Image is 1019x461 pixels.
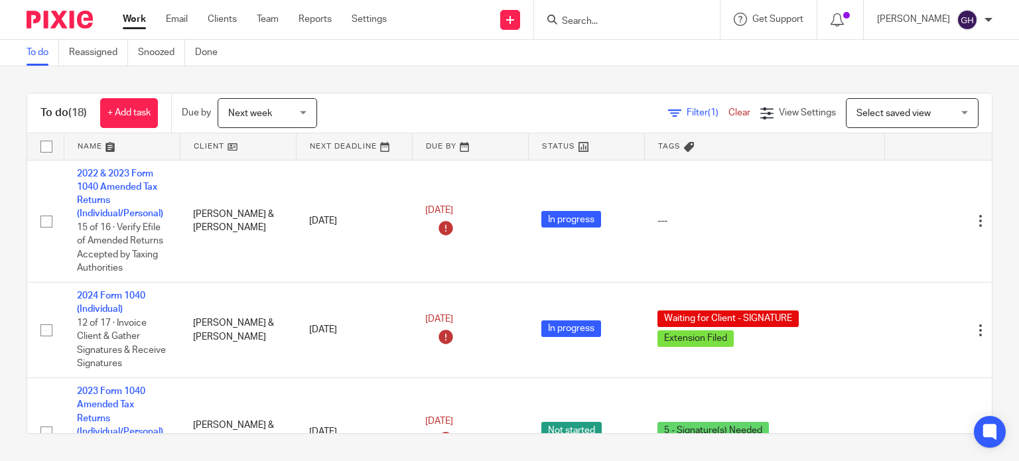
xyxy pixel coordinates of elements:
span: 12 of 17 · Invoice Client & Gather Signatures & Receive Signatures [77,318,166,369]
a: Work [123,13,146,26]
span: Next week [228,109,272,118]
span: Extension Filed [657,330,734,347]
a: 2022 & 2023 Form 1040 Amended Tax Returns (Individual/Personal) [77,169,163,219]
span: [DATE] [425,417,453,426]
span: [DATE] [425,314,453,324]
a: Done [195,40,228,66]
a: Clear [728,108,750,117]
span: Waiting for Client - SIGNATURE [657,310,799,327]
a: + Add task [100,98,158,128]
img: svg%3E [957,9,978,31]
p: [PERSON_NAME] [877,13,950,26]
a: Team [257,13,279,26]
img: Pixie [27,11,93,29]
span: Get Support [752,15,803,24]
a: 2024 Form 1040 (Individual) [77,291,145,314]
a: Reassigned [69,40,128,66]
td: [DATE] [296,160,412,283]
span: In progress [541,320,601,337]
td: [PERSON_NAME] & [PERSON_NAME] [180,160,296,283]
a: Snoozed [138,40,185,66]
h1: To do [40,106,87,120]
p: Due by [182,106,211,119]
td: [DATE] [296,283,412,378]
span: (18) [68,107,87,118]
span: 5 - Signature(s) Needed [657,422,769,438]
a: Email [166,13,188,26]
a: To do [27,40,59,66]
span: View Settings [779,108,836,117]
span: Not started [541,422,602,438]
span: In progress [541,211,601,228]
a: Clients [208,13,237,26]
span: 15 of 16 · Verify Efile of Amended Returns Accepted by Taxing Authorities [77,223,163,273]
a: 2023 Form 1040 Amended Tax Returns (Individual/Personal) [77,387,163,436]
a: Reports [299,13,332,26]
span: [DATE] [425,206,453,215]
td: [PERSON_NAME] & [PERSON_NAME] [180,283,296,378]
a: Settings [352,13,387,26]
span: Select saved view [856,109,931,118]
div: --- [657,214,871,228]
span: (1) [708,108,718,117]
span: Filter [687,108,728,117]
input: Search [561,16,680,28]
span: Tags [658,143,681,150]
